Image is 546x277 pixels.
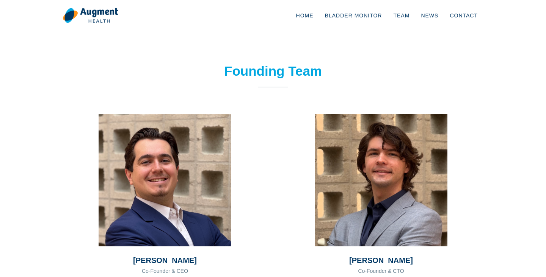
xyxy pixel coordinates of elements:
[142,268,188,274] span: Co-Founder & CEO
[99,114,231,246] img: Jared Meyers Headshot
[315,114,447,246] img: Stephen Kalinsky Headshot
[444,3,483,28] a: Contact
[415,3,444,28] a: News
[315,256,447,265] h3: [PERSON_NAME]
[99,256,231,265] h3: [PERSON_NAME]
[358,268,404,274] span: Co-Founder & CTO
[171,63,375,79] h2: Founding Team
[319,3,388,28] a: Bladder Monitor
[388,3,415,28] a: Team
[63,8,118,23] img: logo
[290,3,319,28] a: Home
